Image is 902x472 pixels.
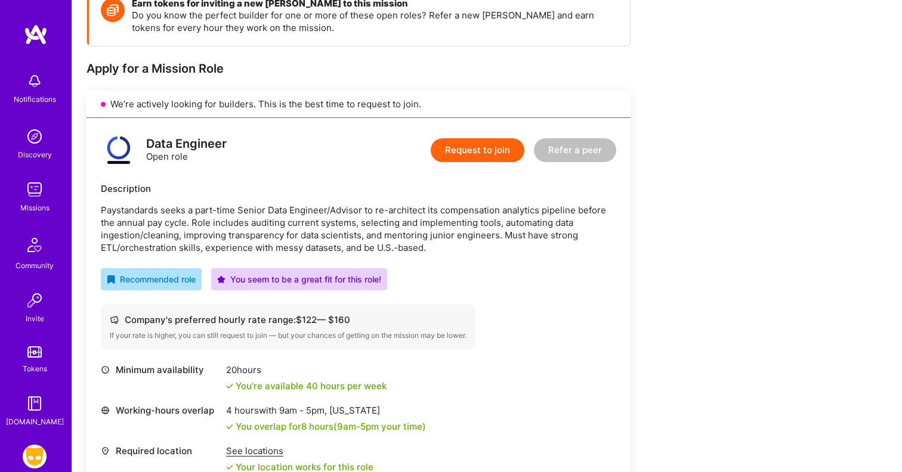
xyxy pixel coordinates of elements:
div: See locations [226,445,373,457]
div: Missions [20,201,50,214]
div: Discovery [18,148,52,161]
img: bell [23,69,47,93]
div: You're available 40 hours per week [226,380,387,392]
button: Refer a peer [534,138,616,162]
div: If your rate is higher, you can still request to join — but your chances of getting on the missio... [110,331,467,340]
div: Tokens [23,362,47,375]
div: You overlap for 8 hours ( your time) [236,420,426,433]
i: icon World [101,406,110,415]
span: 9am - 5pm , [277,405,329,416]
div: Data Engineer [146,138,227,150]
img: teamwork [23,178,47,201]
div: Minimum availability [101,364,220,376]
div: [DOMAIN_NAME] [6,415,64,428]
button: Request to join [431,138,524,162]
img: logo [101,132,137,168]
i: icon PurpleStar [217,275,225,284]
a: Grindr: Data + FE + CyberSecurity + QA [20,445,50,468]
div: Recommended role [107,273,196,285]
p: Paystandards seeks a part-time Senior Data Engineer/Advisor to re-architect its compensation anal... [101,204,616,254]
div: 4 hours with [US_STATE] [226,404,426,417]
span: 9am - 5pm [337,421,379,432]
div: Invite [26,312,44,325]
i: icon Check [226,423,233,430]
i: icon Check [226,383,233,390]
i: icon Location [101,446,110,455]
img: Invite [23,288,47,312]
div: You seem to be a great fit for this role! [217,273,381,285]
div: Apply for a Mission Role [87,61,631,76]
div: We’re actively looking for builders. This is the best time to request to join. [87,91,631,118]
div: Required location [101,445,220,457]
img: Community [20,231,49,259]
i: icon Cash [110,315,119,324]
div: Working-hours overlap [101,404,220,417]
div: Description [101,182,616,195]
i: icon Check [226,464,233,471]
img: guide book [23,392,47,415]
div: Open role [146,138,227,163]
i: icon RecommendedBadge [107,275,115,284]
img: logo [24,24,48,45]
p: Do you know the perfect builder for one or more of these open roles? Refer a new [PERSON_NAME] an... [132,9,618,34]
div: 20 hours [226,364,387,376]
div: Community [16,259,54,272]
div: Company's preferred hourly rate range: $ 122 — $ 160 [110,313,467,326]
img: discovery [23,125,47,148]
div: Notifications [14,93,56,105]
img: tokens [27,346,42,358]
img: Grindr: Data + FE + CyberSecurity + QA [23,445,47,468]
i: icon Clock [101,365,110,374]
